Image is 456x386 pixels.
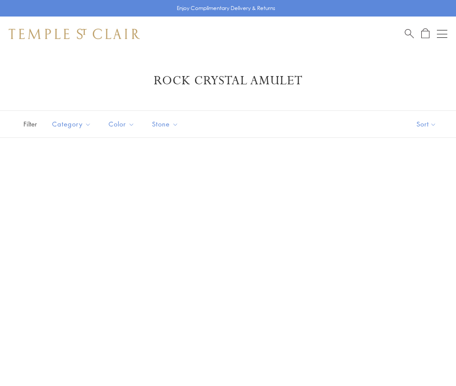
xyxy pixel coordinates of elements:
[397,111,456,137] button: Show sort by
[102,114,141,134] button: Color
[145,114,185,134] button: Stone
[437,29,447,39] button: Open navigation
[421,28,430,39] a: Open Shopping Bag
[46,114,98,134] button: Category
[405,28,414,39] a: Search
[104,119,141,130] span: Color
[48,119,98,130] span: Category
[22,73,434,89] h1: Rock Crystal Amulet
[148,119,185,130] span: Stone
[177,4,275,13] p: Enjoy Complimentary Delivery & Returns
[9,29,140,39] img: Temple St. Clair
